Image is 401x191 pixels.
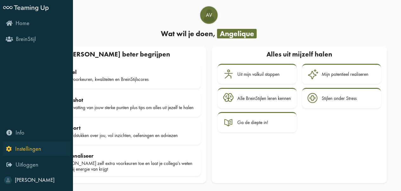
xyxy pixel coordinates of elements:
div: 9 hoofdstukken over jou, vol inzichten, oefeningen en adviezen [61,133,195,138]
span: BreinStijl [16,35,36,43]
a: Info [3,126,70,140]
a: Snapshot Samenvatting van jouw sterke punten plus tips om alles uit jezelf te halen [36,93,201,117]
div: Angelique van Drunen [200,6,218,24]
span: Info [16,129,24,136]
span: Instellingen [15,145,41,153]
div: Jouw voorkeuren, kwaliteiten en BreinStijlscores [61,76,195,82]
a: Rapport 9 hoofdstukken over jou, vol inzichten, oefeningen en adviezen [36,121,201,145]
a: Home [3,16,70,31]
div: Alles uit mijzelf halen [217,49,382,61]
div: Stijlen onder Stress [322,96,357,101]
span: [PERSON_NAME] [15,176,55,183]
a: Uitloggen [3,158,70,172]
a: BreinStijl [3,32,70,47]
div: [PERSON_NAME] zelf extra voorkeuren toe en laat je collega's weten waar jij energie van krijgt [61,161,195,172]
span: Uitloggen [16,161,38,168]
span: Angelique [217,29,257,38]
span: Home [16,19,30,27]
div: Samenvatting van jouw sterke punten plus tips om alles uit jezelf te halen [61,105,195,110]
div: Profiel [61,69,195,75]
a: Uit mijn valkuil stappen [218,64,297,84]
span: Av [201,11,217,19]
a: Instellingen [3,142,70,156]
div: Uit mijn valkuil stappen [237,71,279,77]
a: Mijn potentieel realiseren [302,64,381,84]
span: Teaming Up [14,3,49,11]
a: Ga de diepte in! [218,112,297,132]
div: Personaliseer [61,153,195,159]
div: Mijn potentieel realiseren [322,71,368,77]
div: Rapport [61,125,195,131]
a: Alle BreinStijlen leren kennen [218,88,297,108]
a: Personaliseer [PERSON_NAME] zelf extra voorkeuren toe en laat je collega's weten waar jij energie... [36,149,201,176]
div: [PERSON_NAME] beter begrijpen [33,49,203,61]
a: Stijlen onder Stress [302,88,381,108]
span: Wat wil je doen, [161,29,215,38]
a: Profiel Jouw voorkeuren, kwaliteiten en BreinStijlscores [36,64,201,89]
div: Ga de diepte in! [237,120,268,125]
div: Snapshot [61,97,195,103]
div: Alle BreinStijlen leren kennen [237,96,291,101]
